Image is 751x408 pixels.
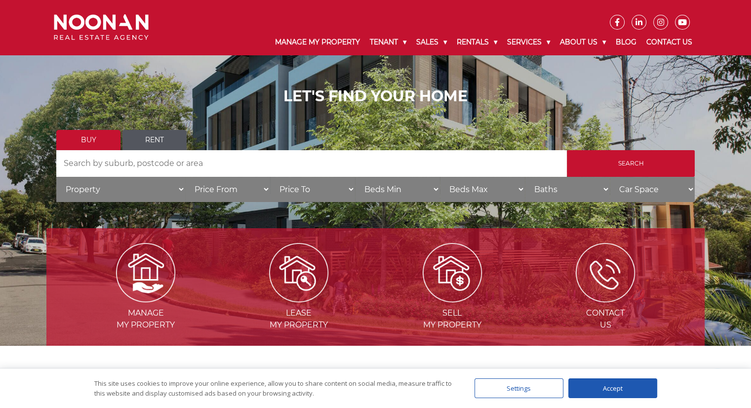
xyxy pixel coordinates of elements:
[56,150,567,177] input: Search by suburb, postcode or area
[641,30,697,55] a: Contact Us
[122,130,187,150] a: Rent
[54,14,149,41] img: Noonan Real Estate Agency
[530,267,681,329] a: ICONS ContactUs
[365,30,411,55] a: Tenant
[223,307,374,331] span: Lease my Property
[70,267,221,329] a: Manage my Property Managemy Property
[377,267,528,329] a: Sell my property Sellmy Property
[423,243,482,302] img: Sell my property
[555,30,611,55] a: About Us
[269,243,328,302] img: Lease my property
[452,30,502,55] a: Rentals
[568,378,657,398] div: Accept
[94,378,455,398] div: This site uses cookies to improve your online experience, allow you to share content on social me...
[56,87,695,105] h1: LET'S FIND YOUR HOME
[411,30,452,55] a: Sales
[576,243,635,302] img: ICONS
[377,307,528,331] span: Sell my Property
[223,267,374,329] a: Lease my property Leasemy Property
[116,243,175,302] img: Manage my Property
[56,130,120,150] a: Buy
[502,30,555,55] a: Services
[474,378,563,398] div: Settings
[270,30,365,55] a: Manage My Property
[567,150,695,177] input: Search
[611,30,641,55] a: Blog
[70,307,221,331] span: Manage my Property
[530,307,681,331] span: Contact Us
